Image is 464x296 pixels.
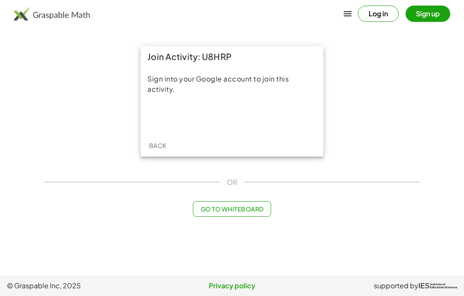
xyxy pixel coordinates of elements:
span: Back [149,142,166,149]
iframe: Sign in with Google Button [188,107,276,126]
button: Sign up [406,6,450,22]
button: Log in [358,6,399,22]
div: Join Activity: U8HRP [140,46,324,67]
button: Go to Whiteboard [193,201,271,217]
span: IES [418,282,430,290]
span: Go to Whiteboard [200,205,263,213]
div: Sign in with Google. Opens in new tab [192,107,272,126]
span: supported by [374,281,418,291]
div: Sign into your Google account to join this activity. [147,74,317,94]
a: IESInstitute ofEducation Sciences [418,281,457,291]
span: © Graspable Inc, 2025 [7,281,157,291]
span: OR [227,177,237,187]
a: Privacy policy [157,281,307,291]
button: Back [144,138,171,153]
span: Institute of Education Sciences [430,283,457,289]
